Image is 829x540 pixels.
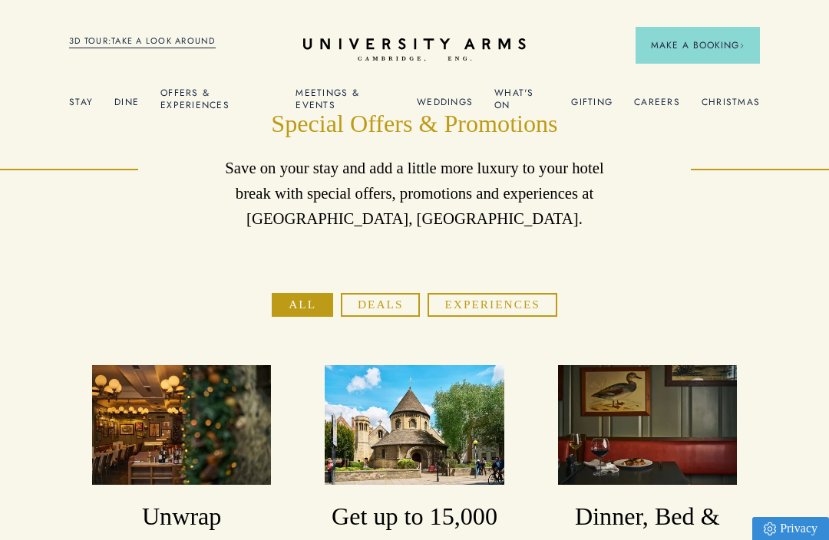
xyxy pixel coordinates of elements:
span: Make a Booking [651,38,745,52]
img: Arrow icon [739,43,745,48]
button: Make a BookingArrow icon [636,27,760,64]
img: image-a169143ac3192f8fe22129d7686b8569f7c1e8bc-2500x1667-jpg [325,365,504,485]
a: Gifting [571,97,613,117]
h1: Special Offers & Promotions [207,107,622,140]
a: 3D TOUR:TAKE A LOOK AROUND [69,35,216,48]
a: Privacy [752,517,829,540]
p: Save on your stay and add a little more luxury to your hotel break with special offers, promotion... [207,156,622,232]
a: Home [303,38,526,62]
img: Privacy [764,522,776,535]
button: All [272,293,333,317]
a: Careers [634,97,680,117]
a: Offers & Experiences [160,87,274,120]
img: image-8c003cf989d0ef1515925c9ae6c58a0350393050-2500x1667-jpg [92,365,271,485]
a: Meetings & Events [296,87,395,120]
a: Dine [114,97,139,117]
button: Experiences [428,293,557,317]
img: image-a84cd6be42fa7fc105742933f10646be5f14c709-3000x2000-jpg [558,365,737,485]
a: What's On [494,87,550,120]
a: Weddings [417,97,473,117]
button: Deals [341,293,420,317]
a: Stay [69,97,93,117]
a: Christmas [702,97,760,117]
